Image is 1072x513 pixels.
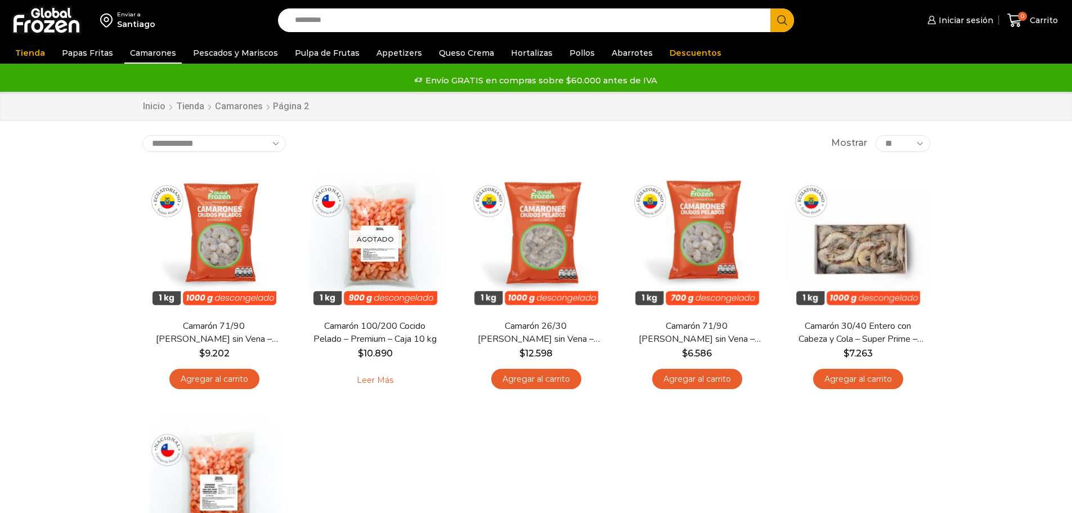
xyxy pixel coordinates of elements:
a: Camarón 71/90 [PERSON_NAME] sin Vena – Super Prime – Caja 10 kg [149,320,279,346]
span: Iniciar sesión [936,15,993,26]
a: Agregar al carrito: “Camarón 26/30 Crudo Pelado sin Vena - Super Prime - Caja 10 kg” [491,369,581,390]
bdi: 10.890 [358,348,393,359]
span: Carrito [1027,15,1058,26]
bdi: 9.202 [199,348,230,359]
span: $ [682,348,688,359]
p: Agotado [349,230,402,248]
a: Camarones [124,42,182,64]
a: Camarones [214,100,263,113]
a: Camarón 30/40 Entero con Cabeza y Cola – Super Prime – Caja 10 kg [793,320,922,346]
a: Tienda [10,42,51,64]
a: Pollos [564,42,600,64]
a: Papas Fritas [56,42,119,64]
select: Pedido de la tienda [142,135,286,152]
a: Iniciar sesión [925,9,993,32]
a: Agregar al carrito: “Camarón 30/40 Entero con Cabeza y Cola - Super Prime - Caja 10 kg” [813,369,903,390]
span: $ [844,348,849,359]
a: Leé más sobre “Camarón 100/200 Cocido Pelado - Premium - Caja 10 kg” [339,369,411,392]
a: Agregar al carrito: “Camarón 71/90 Crudo Pelado sin Vena - Super Prime - Caja 10 kg” [169,369,259,390]
a: Descuentos [664,42,727,64]
a: Agregar al carrito: “Camarón 71/90 Crudo Pelado sin Vena - Silver - Caja 10 kg” [652,369,742,390]
a: Appetizers [371,42,428,64]
a: Camarón 71/90 [PERSON_NAME] sin Vena – Silver – Caja 10 kg [632,320,761,346]
bdi: 6.586 [682,348,712,359]
span: $ [519,348,525,359]
a: Inicio [142,100,166,113]
span: 0 [1018,12,1027,21]
a: Camarón 100/200 Cocido Pelado – Premium – Caja 10 kg [310,320,439,346]
span: $ [199,348,205,359]
button: Search button [770,8,794,32]
span: $ [358,348,364,359]
bdi: 7.263 [844,348,873,359]
a: 0 Carrito [1004,7,1061,34]
a: Pulpa de Frutas [289,42,365,64]
a: Hortalizas [505,42,558,64]
a: Abarrotes [606,42,658,64]
span: Mostrar [831,137,867,150]
img: address-field-icon.svg [100,11,117,30]
div: Santiago [117,19,155,30]
span: Página 2 [273,101,309,111]
a: Pescados y Mariscos [187,42,284,64]
a: Camarón 26/30 [PERSON_NAME] sin Vena – Super Prime – Caja 10 kg [471,320,600,346]
bdi: 12.598 [519,348,553,359]
a: Queso Crema [433,42,500,64]
a: Tienda [176,100,205,113]
div: Enviar a [117,11,155,19]
nav: Breadcrumb [142,100,311,113]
